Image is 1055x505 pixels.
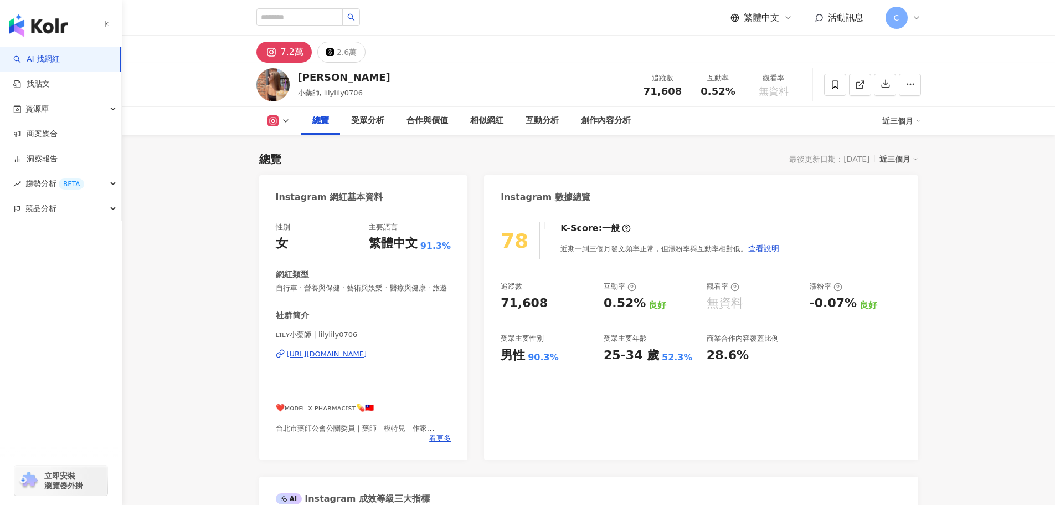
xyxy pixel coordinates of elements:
[642,73,684,84] div: 追蹤數
[789,155,869,164] div: 最後更新日期：[DATE]
[13,54,60,65] a: searchAI 找網紅
[748,237,780,259] button: 查看說明
[560,237,780,259] div: 近期一到三個月發文頻率正常，但漲粉率與互動率相對低。
[879,152,918,166] div: 近三個月
[351,114,384,127] div: 受眾分析
[13,129,58,140] a: 商案媒合
[312,114,329,127] div: 總覽
[707,334,779,344] div: 商業合作內容覆蓋比例
[604,334,647,344] div: 受眾主要年齡
[748,244,779,253] span: 查看說明
[369,222,398,232] div: 主要語言
[707,295,743,312] div: 無資料
[25,196,56,221] span: 競品分析
[276,493,302,504] div: AI
[287,349,367,359] div: [URL][DOMAIN_NAME]
[810,295,857,312] div: -0.07%
[256,42,312,63] button: 7.2萬
[256,68,290,101] img: KOL Avatar
[25,96,49,121] span: 資源庫
[581,114,631,127] div: 創作內容分析
[644,85,682,97] span: 71,608
[604,282,636,292] div: 互動率
[602,222,620,234] div: 一般
[882,112,921,130] div: 近三個月
[501,191,590,203] div: Instagram 數據總覽
[420,240,451,252] span: 91.3%
[560,222,631,234] div: K-Score :
[860,299,877,312] div: 良好
[707,282,739,292] div: 觀看率
[501,229,528,252] div: 78
[276,222,290,232] div: 性別
[9,14,68,37] img: logo
[276,493,430,505] div: Instagram 成效等級三大指標
[13,79,50,90] a: 找貼文
[18,472,39,489] img: chrome extension
[697,73,739,84] div: 互動率
[701,86,735,97] span: 0.52%
[347,13,355,21] span: search
[317,42,366,63] button: 2.6萬
[59,178,84,190] div: BETA
[369,235,418,252] div: 繁體中文
[828,12,863,23] span: 活動訊息
[276,235,288,252] div: 女
[501,295,548,312] div: 71,608
[281,44,303,60] div: 7.2萬
[501,282,522,292] div: 追蹤數
[526,114,559,127] div: 互動分析
[604,295,646,312] div: 0.52%
[501,347,525,364] div: 男性
[744,12,779,24] span: 繁體中文
[470,114,503,127] div: 相似網紅
[528,351,559,364] div: 90.3%
[662,351,693,364] div: 52.3%
[894,12,899,24] span: C
[276,283,451,293] span: 自行車 · 營養與保健 · 藝術與娛樂 · 醫療與健康 · 旅遊
[276,191,383,203] div: Instagram 網紅基本資料
[14,466,107,496] a: chrome extension立即安裝 瀏覽器外掛
[298,89,363,97] span: 小藥師, lilylily0706
[276,349,451,359] a: [URL][DOMAIN_NAME]
[25,171,84,196] span: 趨勢分析
[759,86,789,97] span: 無資料
[429,433,451,443] span: 看更多
[259,151,281,167] div: 總覽
[501,334,544,344] div: 受眾主要性別
[649,299,666,312] div: 良好
[298,70,390,84] div: [PERSON_NAME]
[604,347,659,364] div: 25-34 歲
[707,347,749,364] div: 28.6%
[13,180,21,188] span: rise
[44,471,83,491] span: 立即安裝 瀏覽器外掛
[276,330,451,340] span: ʟɪʟʏ小藥師 | lilylily0706
[276,269,309,280] div: 網紅類型
[276,310,309,322] div: 社群簡介
[753,73,795,84] div: 觀看率
[13,154,58,165] a: 洞察報告
[276,404,444,462] span: ❤️ᴍᴏᴅᴇʟ x ᴘʜᴀʀᴍᴀᴄɪsᴛ💊🇹🇼 ⁡ 台北市藥師公會公關委員｜藥師｜模特兒｜作家 ⁡ 合作邀稿請聯繫TVBS經紀人💋 @sunnyxue_ 📮ᴍᴀɪʟʙᴏx: [EMAIL_ADD...
[810,282,842,292] div: 漲粉率
[337,44,357,60] div: 2.6萬
[406,114,448,127] div: 合作與價值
